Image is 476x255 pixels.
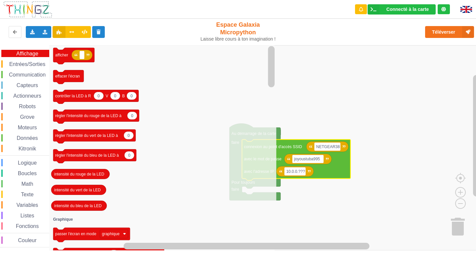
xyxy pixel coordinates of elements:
text: intensité du vert de la LED [54,188,101,192]
div: Ta base fonctionne bien ! [368,4,436,15]
text: contrôler la LED à R [55,94,91,98]
text: intensité du rouge de la LED [54,172,104,176]
text: 0 [114,94,116,98]
text: passer l'écran en mode [55,232,97,236]
div: Tu es connecté au serveur de création de Thingz [438,4,450,14]
span: Logique [17,160,38,166]
div: Laisse libre cours à ton imagination ! [198,36,279,42]
text: 0 [98,94,100,98]
text: joyoustuba995 [294,157,320,161]
span: Couleur [17,238,38,243]
span: Capteurs [16,82,39,88]
span: Grove [19,114,36,120]
span: Données [16,135,39,141]
span: Robots [18,104,37,109]
text: V [106,94,108,98]
text: 10.0.0.??? [286,169,305,174]
span: Boucles [17,171,38,176]
text: 0 [131,113,133,118]
text: 0 [131,94,133,98]
text: afficher [55,53,68,57]
span: Communication [8,72,47,78]
text: régler l'intensité du rouge de la LED à [55,113,122,118]
text: Graphique [53,217,73,222]
text: B [122,94,125,98]
div: Connecté à la carte [386,7,429,12]
span: Listes [20,213,35,218]
text: régler l'intensité du bleu de la LED à [55,153,119,158]
span: Kitronik [18,146,37,151]
img: thingz_logo.png [3,1,53,18]
img: gb.png [460,6,472,13]
span: Actionneurs [12,93,42,99]
text: régler l'intensité du vert de la LED à [55,133,118,138]
span: Affichage [15,51,39,56]
text: 0 [128,133,130,138]
span: Fonctions [15,223,40,229]
span: Variables [16,202,39,208]
div: Espace Galaxia Micropython [198,21,279,42]
span: Texte [20,192,34,197]
text: intensité du bleu de la LED [54,204,102,208]
span: Math [20,181,34,187]
button: Téléverser [425,26,474,38]
span: Moteurs [17,125,38,130]
span: Entrées/Sorties [8,61,46,67]
text: graphique [102,232,120,236]
text: effacer l'écran [55,74,80,79]
text: 0 [128,153,131,158]
text: NETGEAR38 [316,144,340,149]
